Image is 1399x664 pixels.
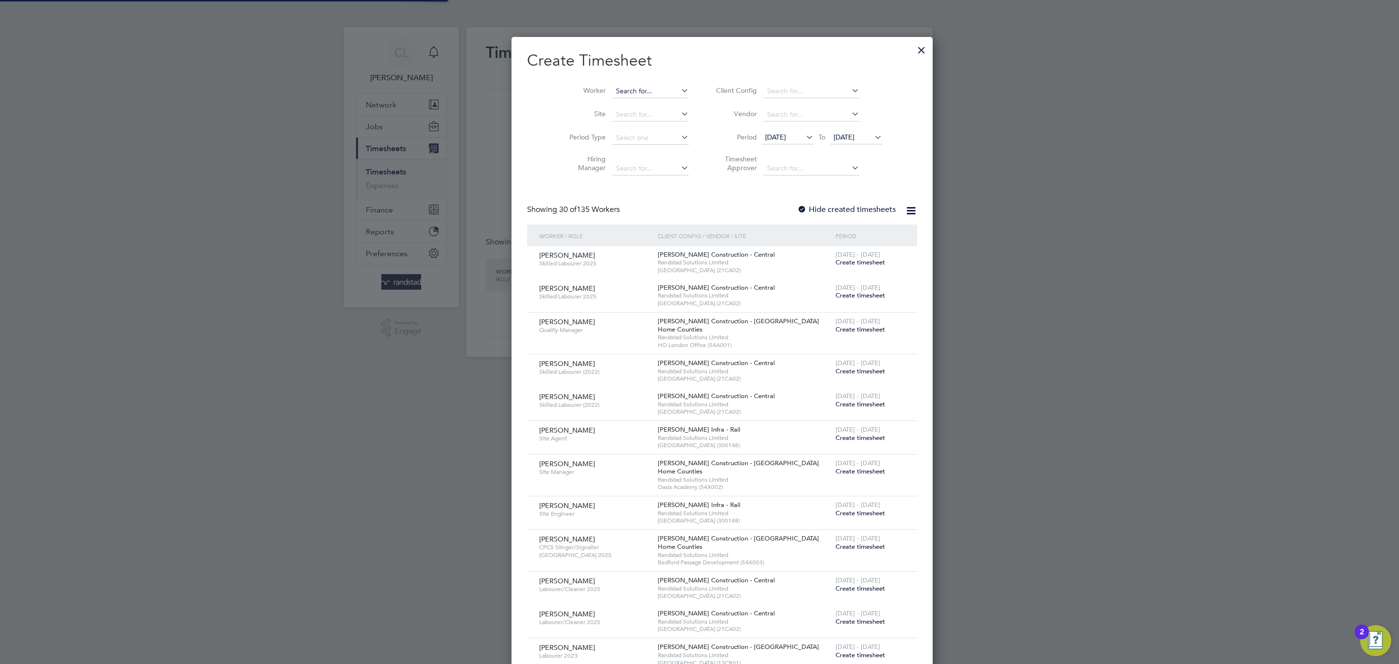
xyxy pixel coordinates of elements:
span: [PERSON_NAME] [539,251,595,260]
span: [PERSON_NAME] Construction - Central [658,392,775,400]
span: [PERSON_NAME] [539,535,595,543]
input: Search for... [613,108,689,122]
span: [PERSON_NAME] Infra - Rail [658,501,740,509]
span: [GEOGRAPHIC_DATA] (21CA02) [658,408,831,416]
div: Client Config / Vendor / Site [655,225,833,247]
span: [PERSON_NAME] Construction - [GEOGRAPHIC_DATA] Home Counties [658,317,819,333]
span: [GEOGRAPHIC_DATA] (300148) [658,517,831,524]
span: [PERSON_NAME] [539,284,595,293]
span: Randstad Solutions Limited [658,509,831,517]
span: [DATE] - [DATE] [836,392,880,400]
input: Search for... [764,108,859,122]
span: [PERSON_NAME] Construction - Central [658,283,775,292]
input: Search for... [613,85,689,98]
span: Randstad Solutions Limited [658,434,831,442]
span: [PERSON_NAME] Construction - Central [658,359,775,367]
span: [DATE] [834,133,854,141]
label: Vendor [713,109,757,118]
span: [DATE] - [DATE] [836,283,880,292]
span: [DATE] - [DATE] [836,250,880,259]
span: [PERSON_NAME] [539,359,595,368]
span: Skilled Labourer (2022) [539,368,650,376]
div: Period [833,225,907,247]
span: Site Engineer [539,510,650,518]
span: Create timesheet [836,291,885,299]
span: Skilled Labourer 2025 [539,260,650,267]
span: [PERSON_NAME] [539,317,595,326]
span: [PERSON_NAME] [539,643,595,652]
span: [GEOGRAPHIC_DATA] (21CA02) [658,625,831,633]
span: Create timesheet [836,651,885,659]
span: Randstad Solutions Limited [658,551,831,559]
span: Create timesheet [836,367,885,375]
span: Randstad Solutions Limited [658,292,831,299]
span: [PERSON_NAME] Construction - Central [658,609,775,617]
label: Period Type [562,133,606,141]
span: Bedford Passage Development (54X003) [658,559,831,566]
span: Randstad Solutions Limited [658,333,831,341]
span: [GEOGRAPHIC_DATA] (21CA02) [658,266,831,274]
input: Search for... [764,85,859,98]
input: Search for... [764,162,859,175]
label: Hide created timesheets [797,205,896,214]
span: Site Manager [539,468,650,476]
span: Create timesheet [836,542,885,551]
span: Randstad Solutions Limited [658,259,831,266]
span: HO London Office (54A001) [658,341,831,349]
span: [PERSON_NAME] [539,610,595,618]
span: [PERSON_NAME] Construction - Central [658,250,775,259]
span: Create timesheet [836,325,885,333]
span: [DATE] - [DATE] [836,534,880,542]
span: Create timesheet [836,258,885,266]
label: Site [562,109,606,118]
label: Worker [562,86,606,95]
span: CPCS Slinger/Signaller [GEOGRAPHIC_DATA] 2025 [539,543,650,559]
span: [DATE] - [DATE] [836,643,880,651]
span: To [816,131,828,143]
span: 135 Workers [559,205,620,214]
span: Randstad Solutions Limited [658,367,831,375]
span: [DATE] - [DATE] [836,425,880,434]
span: [PERSON_NAME] [539,577,595,585]
span: [DATE] - [DATE] [836,609,880,617]
span: [PERSON_NAME] Construction - [GEOGRAPHIC_DATA] Home Counties [658,459,819,475]
div: Worker / Role [537,225,655,247]
span: Oasis Academy (54X002) [658,483,831,491]
input: Search for... [613,162,689,175]
span: [PERSON_NAME] Construction - Central [658,576,775,584]
span: [DATE] - [DATE] [836,501,880,509]
span: [PERSON_NAME] [539,426,595,435]
label: Client Config [713,86,757,95]
span: [GEOGRAPHIC_DATA] (300148) [658,441,831,449]
span: Create timesheet [836,509,885,517]
h2: Create Timesheet [527,51,917,71]
span: [DATE] - [DATE] [836,576,880,584]
input: Select one [613,131,689,145]
span: Create timesheet [836,400,885,408]
span: Randstad Solutions Limited [658,585,831,593]
span: Skilled Labourer (2022) [539,401,650,409]
span: Skilled Labourer 2025 [539,293,650,300]
span: Site Agent [539,435,650,442]
span: Randstad Solutions Limited [658,401,831,408]
span: Quality Manager [539,326,650,334]
span: [PERSON_NAME] Infra - Rail [658,425,740,434]
span: Randstad Solutions Limited [658,476,831,484]
span: [PERSON_NAME] [539,501,595,510]
span: [DATE] - [DATE] [836,459,880,467]
div: Showing [527,205,622,215]
label: Period [713,133,757,141]
span: Randstad Solutions Limited [658,651,831,659]
span: [DATE] - [DATE] [836,317,880,325]
span: [DATE] [765,133,786,141]
span: Create timesheet [836,617,885,626]
button: Open Resource Center, 2 new notifications [1360,625,1391,656]
span: [DATE] - [DATE] [836,359,880,367]
span: Labourer 2023 [539,652,650,660]
span: Create timesheet [836,467,885,475]
span: [PERSON_NAME] [539,459,595,468]
div: 2 [1360,632,1364,645]
span: [PERSON_NAME] [539,392,595,401]
label: Timesheet Approver [713,155,757,172]
span: 30 of [559,205,577,214]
